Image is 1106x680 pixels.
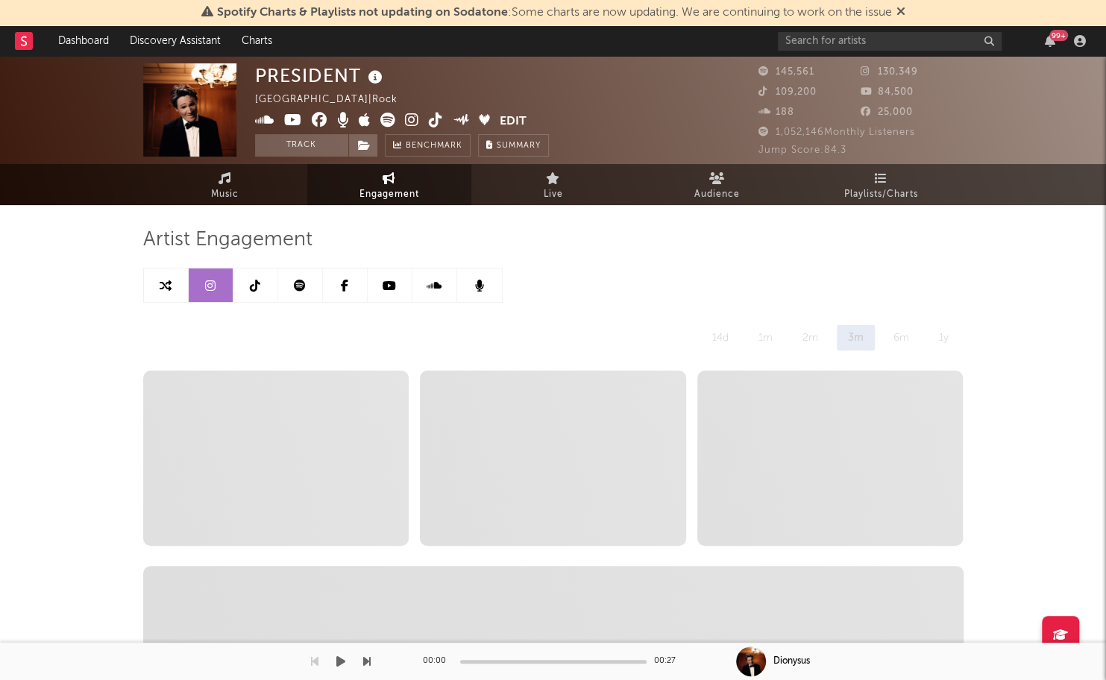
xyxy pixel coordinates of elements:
[758,127,915,137] span: 1,052,146 Monthly Listeners
[1049,30,1068,41] div: 99 +
[701,325,740,350] div: 14d
[359,186,419,204] span: Engagement
[928,325,960,350] div: 1y
[143,231,312,249] span: Artist Engagement
[694,186,740,204] span: Audience
[500,113,527,131] button: Edit
[758,87,817,97] span: 109,200
[837,325,875,350] div: 3m
[385,134,471,157] a: Benchmark
[799,164,964,205] a: Playlists/Charts
[255,134,348,157] button: Track
[635,164,799,205] a: Audience
[773,655,810,668] div: Dionysus
[778,32,1002,51] input: Search for artists
[211,186,239,204] span: Music
[654,652,684,670] div: 00:27
[861,87,914,97] span: 84,500
[217,7,892,19] span: : Some charts are now updating. We are continuing to work on the issue
[544,186,563,204] span: Live
[48,26,119,56] a: Dashboard
[423,652,453,670] div: 00:00
[758,107,794,117] span: 188
[747,325,784,350] div: 1m
[844,186,918,204] span: Playlists/Charts
[861,67,918,77] span: 130,349
[217,7,508,19] span: Spotify Charts & Playlists not updating on Sodatone
[758,67,814,77] span: 145,561
[861,107,913,117] span: 25,000
[896,7,905,19] span: Dismiss
[307,164,471,205] a: Engagement
[478,134,549,157] button: Summary
[255,91,415,109] div: [GEOGRAPHIC_DATA] | Rock
[255,63,386,88] div: PRESIDENT
[119,26,231,56] a: Discovery Assistant
[791,325,829,350] div: 2m
[231,26,283,56] a: Charts
[882,325,920,350] div: 6m
[471,164,635,205] a: Live
[143,164,307,205] a: Music
[1045,35,1055,47] button: 99+
[497,142,541,150] span: Summary
[758,145,846,155] span: Jump Score: 84.3
[406,137,462,155] span: Benchmark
